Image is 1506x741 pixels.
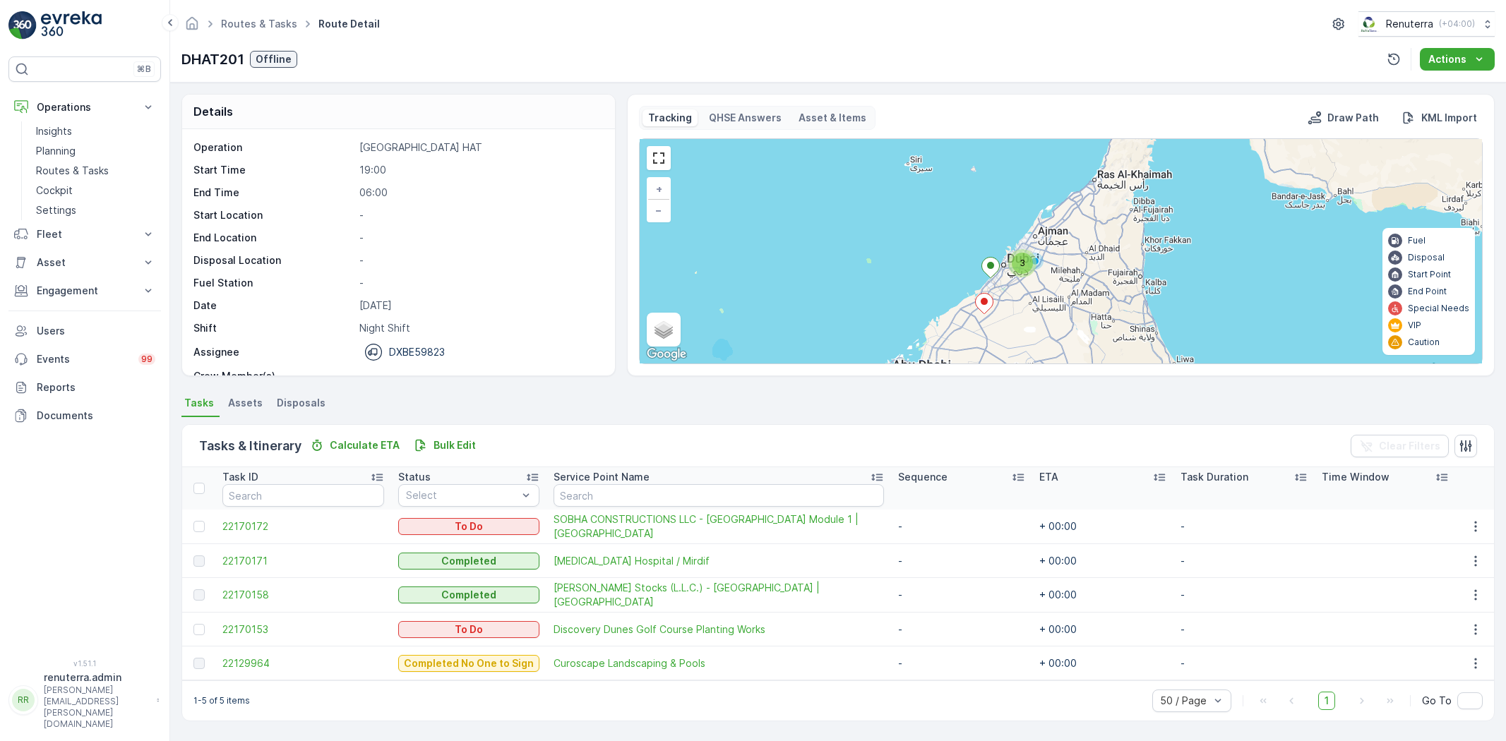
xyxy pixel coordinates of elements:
[36,144,76,158] p: Planning
[30,121,161,141] a: Insights
[8,93,161,121] button: Operations
[898,470,948,484] p: Sequence
[193,208,354,222] p: Start Location
[222,588,384,602] a: 22170158
[30,141,161,161] a: Planning
[193,163,354,177] p: Start Time
[193,103,233,120] p: Details
[8,659,161,668] span: v 1.51.1
[554,622,884,637] a: Discovery Dunes Golf Course Planting Works
[359,186,600,200] p: 06:00
[648,200,669,221] a: Zoom Out
[221,18,297,30] a: Routes & Tasks
[1322,470,1390,484] p: Time Window
[554,656,884,670] a: Curoscape Landscaping & Pools
[554,470,650,484] p: Service Point Name
[655,204,662,216] span: −
[709,111,782,125] p: QHSE Answers
[891,544,1032,578] td: -
[359,140,600,155] p: [GEOGRAPHIC_DATA] HAT
[1408,269,1451,280] p: Start Point
[193,345,239,359] p: Assignee
[1408,252,1445,263] p: Disposal
[1439,18,1475,30] p: ( +04:00 )
[181,49,244,70] p: DHAT201
[193,369,354,383] p: Crew Member(s)
[408,437,482,454] button: Bulk Edit
[8,402,161,430] a: Documents
[193,589,205,601] div: Toggle Row Selected
[1032,613,1173,646] td: + 00:00
[222,554,384,568] a: 22170171
[137,64,151,75] p: ⌘B
[441,588,496,602] p: Completed
[193,695,250,706] p: 1-5 of 5 items
[1008,249,1036,277] div: 3
[193,253,354,267] p: Disposal Location
[1351,435,1449,457] button: Clear Filters
[406,488,518,502] p: Select
[891,646,1032,680] td: -
[222,519,384,534] span: 22170172
[1181,470,1248,484] p: Task Duration
[1421,111,1477,125] p: KML Import
[330,438,400,452] p: Calculate ETA
[554,581,884,609] a: Al Tayer Stocks (L.L.C.) - Dubai College | Al Sufouh
[891,510,1032,544] td: -
[398,621,539,638] button: To Do
[37,255,133,270] p: Asset
[359,321,600,335] p: Night Shift
[37,352,130,366] p: Events
[41,11,102,40] img: logo_light-DOdMpM7g.png
[891,613,1032,646] td: -
[141,354,153,365] p: 99
[398,518,539,535] button: To Do
[193,186,354,200] p: End Time
[1032,544,1173,578] td: + 00:00
[193,276,354,290] p: Fuel Station
[193,658,205,669] div: Toggle Row Selected
[648,179,669,200] a: Zoom In
[1039,470,1058,484] p: ETA
[1422,694,1452,708] span: Go To
[359,231,600,245] p: -
[891,578,1032,613] td: -
[250,51,297,68] button: Offline
[648,314,679,345] a: Layers
[8,11,37,40] img: logo
[1428,52,1466,66] p: Actions
[643,345,690,363] a: Open this area in Google Maps (opens a new window)
[656,183,662,195] span: +
[37,380,155,394] p: Reports
[37,227,133,241] p: Fleet
[1173,544,1315,578] td: -
[37,284,133,298] p: Engagement
[44,670,150,685] p: renuterra.admin
[359,369,600,383] p: -
[222,622,384,637] a: 22170153
[30,200,161,220] a: Settings
[193,231,354,245] p: End Location
[8,317,161,345] a: Users
[398,586,539,603] button: Completed
[30,161,161,181] a: Routes & Tasks
[222,656,384,670] span: 22129964
[256,52,292,66] p: Offline
[1302,109,1385,126] button: Draw Path
[8,345,161,373] a: Events99
[554,554,884,568] a: HMS Hospital / Mirdif
[193,521,205,532] div: Toggle Row Selected
[1173,613,1315,646] td: -
[222,470,258,484] p: Task ID
[8,220,161,248] button: Fleet
[193,299,354,313] p: Date
[1408,320,1421,331] p: VIP
[1032,646,1173,680] td: + 00:00
[1173,510,1315,544] td: -
[359,163,600,177] p: 19:00
[36,203,76,217] p: Settings
[199,436,301,456] p: Tasks & Itinerary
